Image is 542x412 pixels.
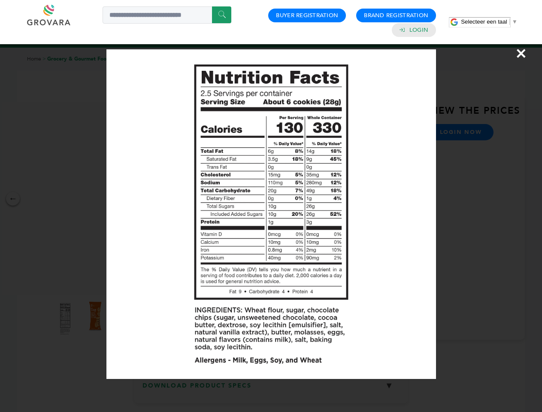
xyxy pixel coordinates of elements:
[276,12,338,19] a: Buyer Registration
[364,12,428,19] a: Brand Registration
[461,18,518,25] a: Selecteer een taal​
[512,18,518,25] span: ▼
[461,18,507,25] span: Selecteer een taal
[106,49,436,379] img: Image Preview
[103,6,231,24] input: Search a product or brand...
[515,41,527,65] span: ×
[509,18,510,25] span: ​
[409,26,428,34] a: Login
